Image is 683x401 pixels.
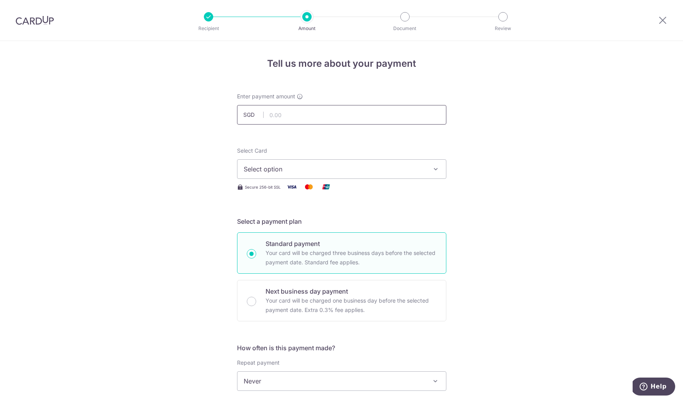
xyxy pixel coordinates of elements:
p: Amount [278,25,336,32]
p: Standard payment [266,239,437,248]
p: Recipient [180,25,237,32]
img: CardUp [16,16,54,25]
span: Select option [244,164,426,174]
span: SGD [243,111,264,119]
p: Next business day payment [266,287,437,296]
p: Document [376,25,434,32]
span: Enter payment amount [237,93,295,100]
p: Your card will be charged three business days before the selected payment date. Standard fee appl... [266,248,437,267]
input: 0.00 [237,105,446,125]
span: Secure 256-bit SSL [245,184,281,190]
span: Never [237,371,446,391]
span: translation missing: en.payables.payment_networks.credit_card.summary.labels.select_card [237,147,267,154]
p: Your card will be charged one business day before the selected payment date. Extra 0.3% fee applies. [266,296,437,315]
p: Review [474,25,532,32]
span: Never [237,372,446,390]
img: Visa [284,182,300,192]
iframe: Opens a widget where you can find more information [633,378,675,397]
img: Mastercard [301,182,317,192]
h4: Tell us more about your payment [237,57,446,71]
h5: How often is this payment made? [237,343,446,353]
h5: Select a payment plan [237,217,446,226]
button: Select option [237,159,446,179]
label: Repeat payment [237,359,280,367]
img: Union Pay [318,182,334,192]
